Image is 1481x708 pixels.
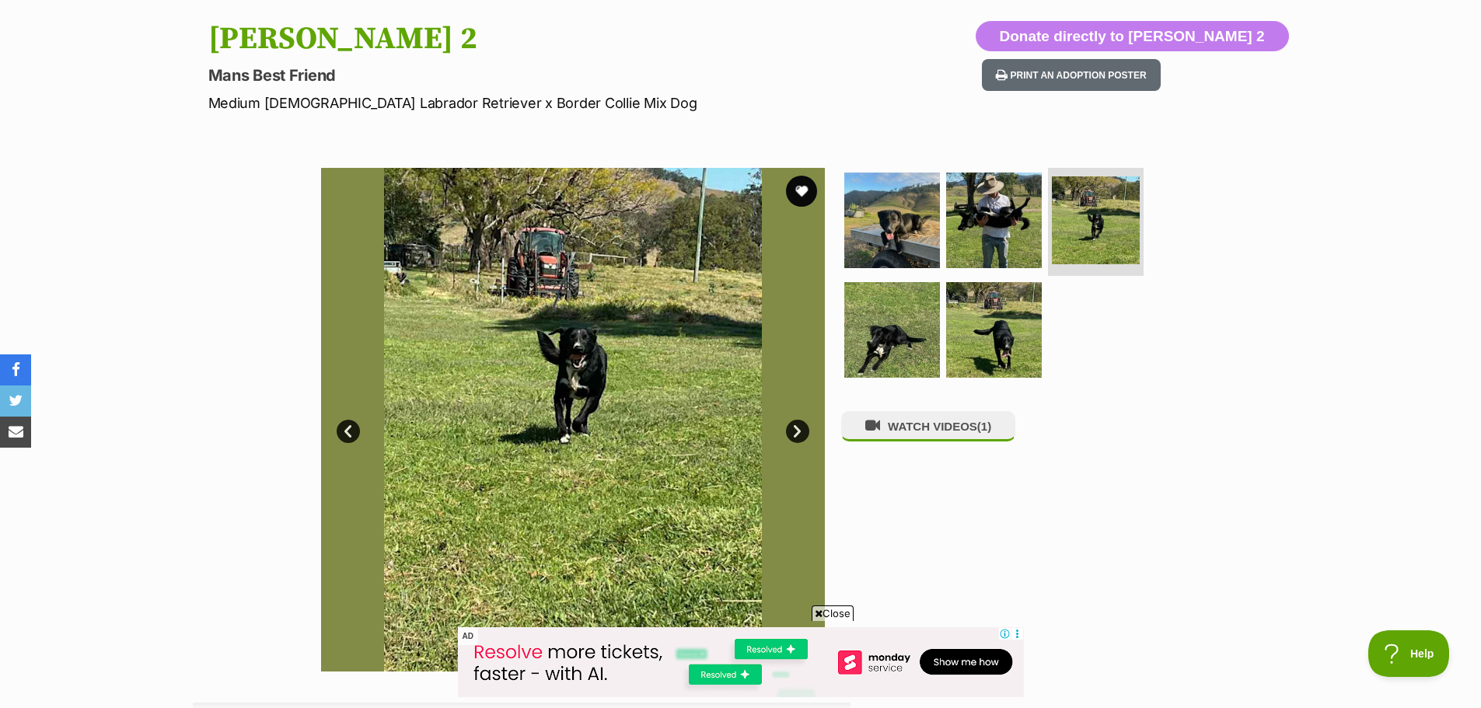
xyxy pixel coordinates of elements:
[1052,176,1140,264] img: Photo of Bob 2
[977,420,991,433] span: (1)
[946,282,1042,378] img: Photo of Bob 2
[844,173,940,268] img: Photo of Bob 2
[946,173,1042,268] img: Photo of Bob 2
[844,282,940,378] img: Photo of Bob 2
[1368,630,1450,677] iframe: Help Scout Beacon - Open
[208,65,866,86] p: Mans Best Friend
[812,605,854,621] span: Close
[337,420,360,443] a: Prev
[740,699,741,700] iframe: Advertisement
[982,59,1161,91] button: Print an adoption poster
[208,92,866,113] p: Medium [DEMOGRAPHIC_DATA] Labrador Retriever x Border Collie Mix Dog
[976,21,1289,52] button: Donate directly to [PERSON_NAME] 2
[321,168,825,671] img: Photo of Bob 2
[458,627,478,645] span: AD
[208,21,866,57] h1: [PERSON_NAME] 2
[786,420,809,443] a: Next
[786,176,817,207] button: favourite
[841,411,1015,441] button: WATCH VIDEOS(1)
